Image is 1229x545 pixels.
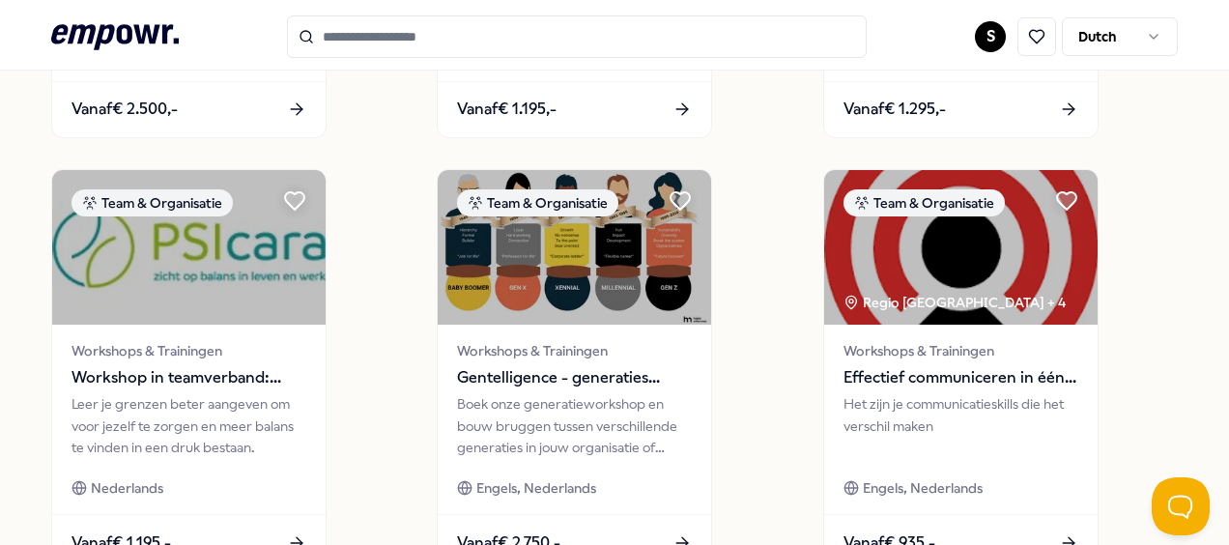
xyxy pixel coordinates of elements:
span: Vanaf € 2.500,- [71,97,178,122]
button: S [975,21,1006,52]
div: Leer je grenzen beter aangeven om voor jezelf te zorgen en meer balans te vinden in een druk best... [71,393,306,458]
iframe: Help Scout Beacon - Open [1152,477,1210,535]
img: package image [52,170,326,325]
img: package image [824,170,1098,325]
div: Team & Organisatie [843,189,1005,216]
div: Team & Organisatie [457,189,618,216]
span: Workshops & Trainingen [843,340,1078,361]
div: Regio [GEOGRAPHIC_DATA] + 4 [843,292,1066,313]
div: Team & Organisatie [71,189,233,216]
div: Het zijn je communicatieskills die het verschil maken [843,393,1078,458]
span: Workshops & Trainingen [71,340,306,361]
span: Vanaf € 1.295,- [843,97,946,122]
span: Nederlands [91,477,163,499]
span: Workshops & Trainingen [457,340,692,361]
span: Engels, Nederlands [863,477,983,499]
span: Effectief communiceren in één dag [843,365,1078,390]
div: Boek onze generatieworkshop en bouw bruggen tussen verschillende generaties in jouw organisatie o... [457,393,692,458]
input: Search for products, categories or subcategories [287,15,867,58]
span: Workshop in teamverband: Zorg goed voor jezelf, geef je grenzen aan [71,365,306,390]
img: package image [438,170,711,325]
span: Engels, Nederlands [476,477,596,499]
span: Vanaf € 1.195,- [457,97,557,122]
span: Gentelligence - generaties workshop [457,365,692,390]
